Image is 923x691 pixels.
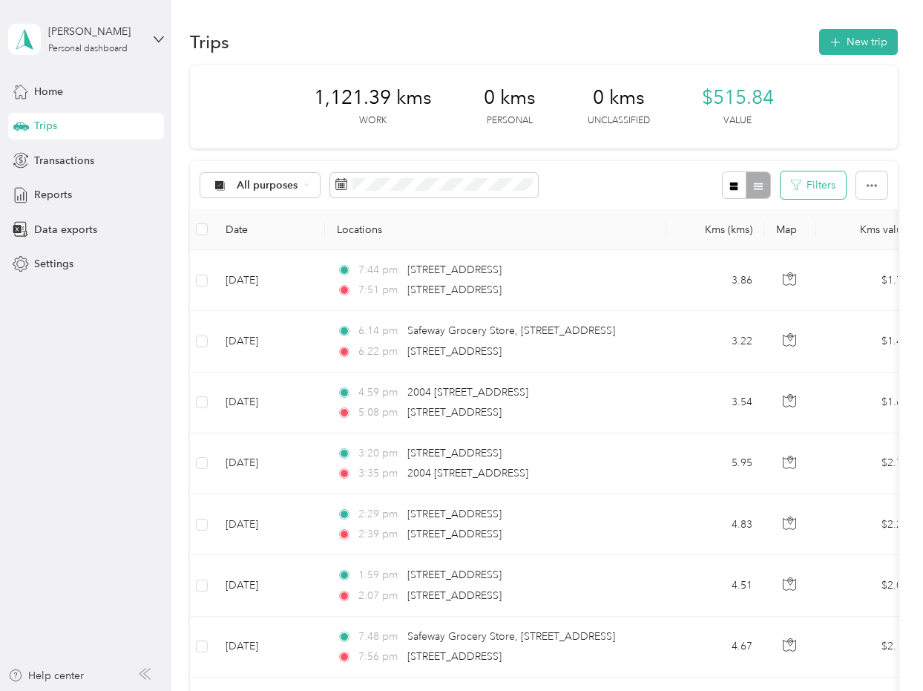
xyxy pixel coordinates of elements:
p: Personal [487,114,533,128]
span: 7:44 pm [358,262,401,278]
span: 6:22 pm [358,344,401,360]
span: 2004 [STREET_ADDRESS] [407,386,528,399]
h1: Trips [190,34,229,50]
span: Home [34,84,63,99]
span: Data exports [34,222,97,238]
span: 1:59 pm [358,567,401,583]
button: Help center [8,668,84,684]
td: $2.22 [816,494,920,555]
span: Reports [34,187,72,203]
td: [DATE] [214,250,325,311]
td: $1.78 [816,250,920,311]
td: 4.67 [666,617,764,678]
span: 7:56 pm [358,649,401,665]
span: All purposes [237,180,298,191]
span: [STREET_ADDRESS] [407,406,502,419]
td: $1.48 [816,311,920,372]
th: Kms (kms) [666,209,764,250]
span: Settings [34,256,73,272]
span: [STREET_ADDRESS] [407,650,502,663]
td: $2.07 [816,555,920,616]
td: $1.63 [816,373,920,433]
span: Transactions [34,153,94,168]
span: 4:59 pm [358,384,401,401]
td: 4.51 [666,555,764,616]
span: Trips [34,118,57,134]
span: 7:51 pm [358,282,401,298]
span: Safeway Grocery Store, [STREET_ADDRESS] [407,324,615,337]
td: [DATE] [214,555,325,616]
span: 2004 [STREET_ADDRESS] [407,467,528,479]
span: [STREET_ADDRESS] [407,569,502,581]
td: 5.95 [666,433,764,494]
td: [DATE] [214,311,325,372]
button: Filters [781,171,846,199]
td: [DATE] [214,373,325,433]
th: Kms value [816,209,920,250]
span: 2:29 pm [358,506,401,523]
div: [PERSON_NAME] [48,24,141,39]
span: [STREET_ADDRESS] [407,589,502,602]
span: 3:20 pm [358,445,401,462]
button: New trip [819,29,898,55]
span: [STREET_ADDRESS] [407,508,502,520]
td: 3.54 [666,373,764,433]
p: Unclassified [588,114,650,128]
td: 3.86 [666,250,764,311]
th: Locations [325,209,666,250]
span: 3:35 pm [358,465,401,482]
span: 5:08 pm [358,405,401,421]
span: 0 kms [484,86,536,110]
span: 2:07 pm [358,588,401,604]
span: 7:48 pm [358,629,401,645]
span: 2:39 pm [358,526,401,543]
span: 0 kms [593,86,645,110]
span: [STREET_ADDRESS] [407,345,502,358]
span: 6:14 pm [358,323,401,339]
td: 4.83 [666,494,764,555]
span: [STREET_ADDRESS] [407,447,502,459]
span: 1,121.39 kms [314,86,432,110]
td: [DATE] [214,494,325,555]
span: Safeway Grocery Store, [STREET_ADDRESS] [407,630,615,643]
div: Personal dashboard [48,45,128,53]
td: 3.22 [666,311,764,372]
td: [DATE] [214,433,325,494]
span: [STREET_ADDRESS] [407,284,502,296]
span: $515.84 [702,86,774,110]
p: Work [359,114,387,128]
td: [DATE] [214,617,325,678]
span: [STREET_ADDRESS] [407,263,502,276]
th: Map [764,209,816,250]
th: Date [214,209,325,250]
td: $2.74 [816,433,920,494]
iframe: Everlance-gr Chat Button Frame [840,608,923,691]
span: [STREET_ADDRESS] [407,528,502,540]
p: Value [723,114,752,128]
td: $2.15 [816,617,920,678]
